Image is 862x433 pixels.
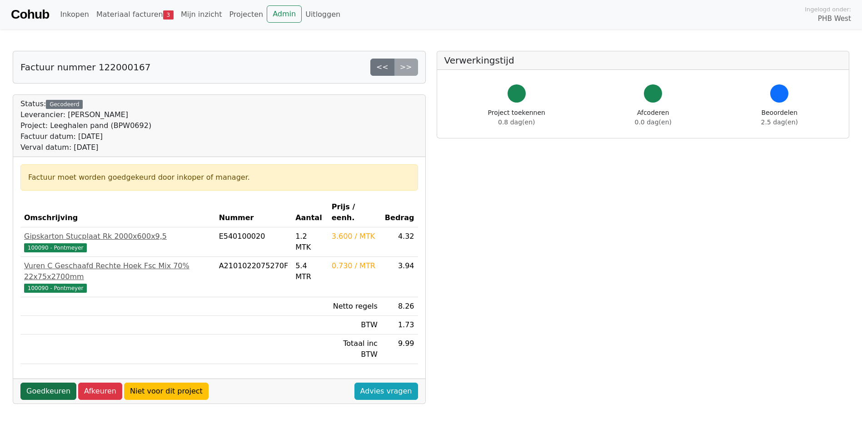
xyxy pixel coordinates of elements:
[332,231,378,242] div: 3.600 / MTK
[328,335,381,364] td: Totaal inc BTW
[24,261,212,282] div: Vuren C Geschaafd Rechte Hoek Fsc Mix 70% 22x75x2700mm
[805,5,851,14] span: Ingelogd onder:
[818,14,851,24] span: PHB West
[20,98,151,153] div: Status:
[24,261,212,293] a: Vuren C Geschaafd Rechte Hoek Fsc Mix 70% 22x75x2700mm100090 - Pontmeyer
[46,100,83,109] div: Gecodeerd
[381,335,418,364] td: 9.99
[381,227,418,257] td: 4.32
[24,284,87,293] span: 100090 - Pontmeyer
[381,316,418,335] td: 1.73
[78,383,122,400] a: Afkeuren
[498,118,535,126] span: 0.8 dag(en)
[332,261,378,271] div: 0.730 / MTR
[292,198,328,227] th: Aantal
[24,231,212,253] a: Gipskarton Stucplaat Rk 2000x600x9,5100090 - Pontmeyer
[20,142,151,153] div: Verval datum: [DATE]
[177,5,226,24] a: Mijn inzicht
[381,198,418,227] th: Bedrag
[20,109,151,120] div: Leverancier: [PERSON_NAME]
[20,131,151,142] div: Factuur datum: [DATE]
[215,257,292,297] td: A2101022075270F
[20,62,150,73] h5: Factuur nummer 122000167
[28,172,410,183] div: Factuur moet worden goedgekeurd door inkoper of manager.
[295,231,324,253] div: 1.2 MTK
[20,198,215,227] th: Omschrijving
[381,297,418,316] td: 8.26
[20,120,151,131] div: Project: Leeghalen pand (BPW0692)
[267,5,302,23] a: Admin
[328,316,381,335] td: BTW
[124,383,209,400] a: Niet voor dit project
[24,243,87,252] span: 100090 - Pontmeyer
[215,198,292,227] th: Nummer
[163,10,174,20] span: 3
[354,383,418,400] a: Advies vragen
[295,261,324,282] div: 5.4 MTR
[381,257,418,297] td: 3.94
[20,383,76,400] a: Goedkeuren
[24,231,212,242] div: Gipskarton Stucplaat Rk 2000x600x9,5
[444,55,842,66] h5: Verwerkingstijd
[328,297,381,316] td: Netto regels
[635,108,672,127] div: Afcoderen
[761,118,798,126] span: 2.5 dag(en)
[328,198,381,227] th: Prijs / eenh.
[370,59,394,76] a: <<
[56,5,92,24] a: Inkopen
[215,227,292,257] td: E540100020
[11,4,49,25] a: Cohub
[488,108,545,127] div: Project toekennen
[302,5,344,24] a: Uitloggen
[225,5,267,24] a: Projecten
[93,5,177,24] a: Materiaal facturen3
[761,108,798,127] div: Beoordelen
[635,118,672,126] span: 0.0 dag(en)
